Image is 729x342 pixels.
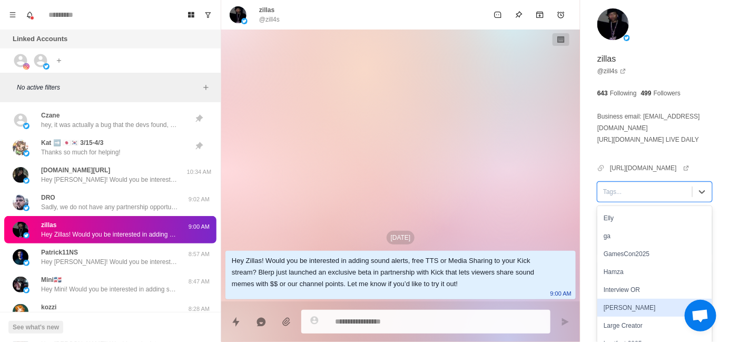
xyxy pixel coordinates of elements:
[597,53,616,65] p: zillas
[597,89,608,98] p: 643
[41,275,62,285] p: Mini🇩🇴
[387,231,415,245] p: [DATE]
[23,178,29,184] img: picture
[43,63,50,70] img: picture
[13,34,67,44] p: Linked Accounts
[597,281,712,299] div: Interview OR
[21,6,38,23] button: Notifications
[200,6,216,23] button: Show unread conversations
[230,6,247,23] img: picture
[13,249,28,265] img: picture
[41,285,178,294] p: Hey Mini! Would you be interested in adding sound alerts, free TTS or Media Sharing to your Kick ...
[186,250,212,259] p: 8:57 AM
[508,4,529,25] button: Pin
[597,299,712,317] div: [PERSON_NAME]
[41,257,178,267] p: Hey [PERSON_NAME]! Would you be interested in adding sound alerts, free TTS or Media Sharing to y...
[200,81,212,94] button: Add filters
[23,205,29,211] img: picture
[251,311,272,333] button: Reply with AI
[41,120,178,130] p: hey, it was actually a bug that the devs found, they had pushed up a short-term fix while they pa...
[225,311,247,333] button: Quick replies
[41,111,60,120] p: Czane
[276,311,297,333] button: Add media
[41,165,110,175] p: [DOMAIN_NAME][URL]
[23,260,29,266] img: picture
[41,248,78,257] p: Patrick11NS
[186,277,212,286] p: 8:47 AM
[550,4,572,25] button: Add reminder
[529,4,550,25] button: Archive
[186,195,212,204] p: 9:02 AM
[487,4,508,25] button: Mark as unread
[41,148,121,157] p: Thanks so much for helping!
[23,232,29,239] img: picture
[186,168,212,177] p: 10:34 AM
[597,209,712,227] div: Elly
[41,302,56,312] p: kozzi
[4,6,21,23] button: Menu
[555,311,576,333] button: Send message
[23,123,29,129] img: picture
[610,163,689,173] a: [URL][DOMAIN_NAME]
[597,263,712,281] div: Hamza
[41,220,56,230] p: zillas
[13,140,28,155] img: picture
[8,321,63,334] button: See what's new
[624,35,630,41] img: picture
[597,66,626,76] a: @zill4s
[186,222,212,231] p: 9:00 AM
[232,255,553,290] div: Hey Zillas! Would you be interested in adding sound alerts, free TTS or Media Sharing to your Kic...
[597,227,712,245] div: ga
[685,300,716,331] div: Open chat
[183,6,200,23] button: Board View
[41,138,103,148] p: Kat ➡️ 🇯🇵🇰🇷 3/15-4/3
[654,89,681,98] p: Followers
[41,202,178,212] p: Sadly, we do not have any partnership opportunities yet at this time, we do have an affiliate pro...
[53,54,65,67] button: Add account
[259,5,274,15] p: zillas
[23,287,29,294] img: picture
[597,317,712,335] div: Large Creator
[13,167,28,183] img: picture
[23,150,29,157] img: picture
[13,304,28,320] img: picture
[17,83,200,92] p: No active filters
[41,193,55,202] p: DRO
[610,89,637,98] p: Following
[41,175,178,184] p: Hey [PERSON_NAME]! Would you be interested in adding sound alerts, free TTS or Media Sharing to y...
[186,305,212,314] p: 8:28 AM
[597,245,712,263] div: GamesCon2025
[41,230,178,239] p: Hey Zillas! Would you be interested in adding sound alerts, free TTS or Media Sharing to your Kic...
[641,89,652,98] p: 499
[13,222,28,238] img: picture
[597,111,712,145] p: Business email: [EMAIL_ADDRESS][DOMAIN_NAME] [URL][DOMAIN_NAME] LIVE DAILY
[13,194,28,210] img: picture
[597,8,629,40] img: picture
[13,277,28,292] img: picture
[259,15,280,24] p: @zill4s
[241,18,248,24] img: picture
[550,288,572,299] p: 9:00 AM
[23,63,29,70] img: picture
